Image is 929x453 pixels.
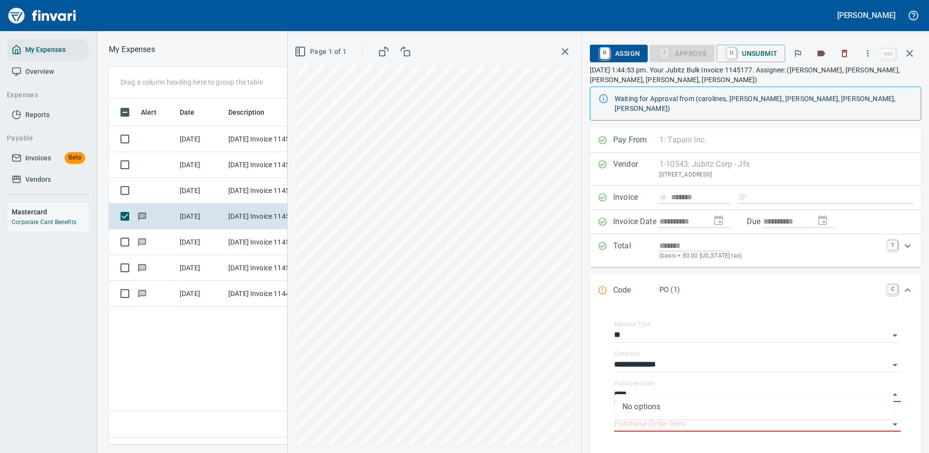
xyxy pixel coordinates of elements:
[224,229,312,255] td: [DATE] Invoice 1145162 from Jubitz Corp - Jfs (1-10543)
[837,10,895,20] h5: [PERSON_NAME]
[224,281,312,307] td: [DATE] Invoice 1144596 from Jubitz Corp - Jfs (1-10543)
[109,44,155,55] nav: breadcrumb
[176,204,224,229] td: [DATE]
[224,126,312,152] td: [DATE] Invoice 1145904 from Jubitz Corp - Jfs (1-10543)
[590,275,921,307] div: Expand
[224,255,312,281] td: [DATE] Invoice 1145062 from Jubitz Corp - Jfs (1-10543)
[650,49,715,57] div: Purchase Order required
[224,152,312,178] td: [DATE] Invoice 1145905 from Jubitz Corp - Jfs (1-10543)
[180,106,195,118] span: Date
[176,281,224,307] td: [DATE]
[888,329,902,342] button: Open
[888,358,902,372] button: Open
[3,86,84,104] button: Expenses
[296,46,346,58] span: Page 1 of 1
[12,219,76,226] a: Corporate Card Benefits
[141,106,156,118] span: Alert
[613,240,659,261] p: Total
[857,43,878,64] button: More
[120,77,263,87] p: Drag a column heading here to group the table
[590,234,921,267] div: Expand
[12,207,89,217] h6: Mastercard
[65,152,85,163] span: Beta
[292,43,350,61] button: Page 1 of 1
[25,44,66,56] span: My Expenses
[888,284,897,294] a: C
[25,152,51,164] span: Invoices
[7,89,80,101] span: Expenses
[613,284,659,297] p: Code
[614,351,639,357] label: Company
[176,229,224,255] td: [DATE]
[614,321,650,327] label: Expense Type
[724,45,777,62] span: Unsubmit
[881,49,895,59] a: esc
[888,388,902,401] button: Close
[137,290,147,296] span: Has messages
[3,129,84,147] button: Payable
[717,45,785,62] button: UUnsubmit
[228,106,265,118] span: Description
[109,44,155,55] p: My Expenses
[176,126,224,152] td: [DATE]
[888,418,902,431] button: Open
[25,109,50,121] span: Reports
[7,132,80,144] span: Payable
[659,251,882,261] p: (basis + $0.00 [US_STATE] tax)
[615,90,913,117] div: Waiting for Approval from (carolines, [PERSON_NAME], [PERSON_NAME], [PERSON_NAME], [PERSON_NAME])
[228,106,277,118] span: Description
[8,104,89,126] a: Reports
[590,65,921,85] p: [DATE] 1:44:53 pm. Your Jubitz Bulk Invoice 1145177. Assignee: ([PERSON_NAME], [PERSON_NAME], [PE...
[600,48,609,58] a: R
[6,4,79,27] img: Finvari
[878,42,921,65] span: Close invoice
[8,147,89,169] a: InvoicesBeta
[25,66,54,78] span: Overview
[787,43,809,64] button: Flag
[224,204,312,229] td: [DATE] Invoice 1145177 from Jubitz Corp - Jfs (1-10543)
[834,43,855,64] button: Discard
[176,255,224,281] td: [DATE]
[180,106,207,118] span: Date
[810,43,832,64] button: Labels
[659,284,882,296] p: PO (1)
[590,45,648,62] button: RAssign
[224,178,312,204] td: [DATE] Invoice 1145877 from Jubitz Corp - Jfs (1-10543)
[835,8,898,23] button: [PERSON_NAME]
[176,152,224,178] td: [DATE]
[176,178,224,204] td: [DATE]
[598,45,640,62] span: Assign
[25,174,51,186] span: Vendors
[137,264,147,271] span: Has messages
[727,48,736,58] a: U
[615,394,894,419] div: No options
[8,169,89,191] a: Vendors
[614,381,654,386] label: Purchase Order
[137,213,147,219] span: Has messages
[888,240,897,250] a: T
[137,239,147,245] span: Has messages
[8,61,89,83] a: Overview
[141,106,169,118] span: Alert
[8,39,89,61] a: My Expenses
